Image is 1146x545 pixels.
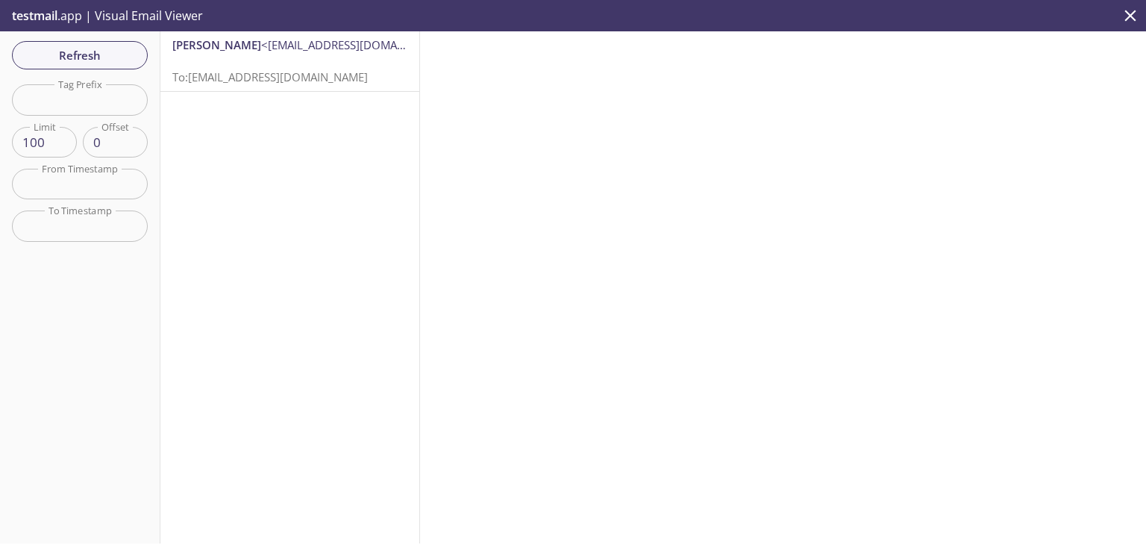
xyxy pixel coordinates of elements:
[160,31,419,92] nav: emails
[261,37,454,52] span: <[EMAIL_ADDRESS][DOMAIN_NAME]>
[160,31,419,91] div: [PERSON_NAME]<[EMAIL_ADDRESS][DOMAIN_NAME]>To:[EMAIL_ADDRESS][DOMAIN_NAME]
[172,69,368,84] span: To: [EMAIL_ADDRESS][DOMAIN_NAME]
[12,41,148,69] button: Refresh
[12,7,57,24] span: testmail
[172,37,261,52] span: [PERSON_NAME]
[24,46,136,65] span: Refresh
